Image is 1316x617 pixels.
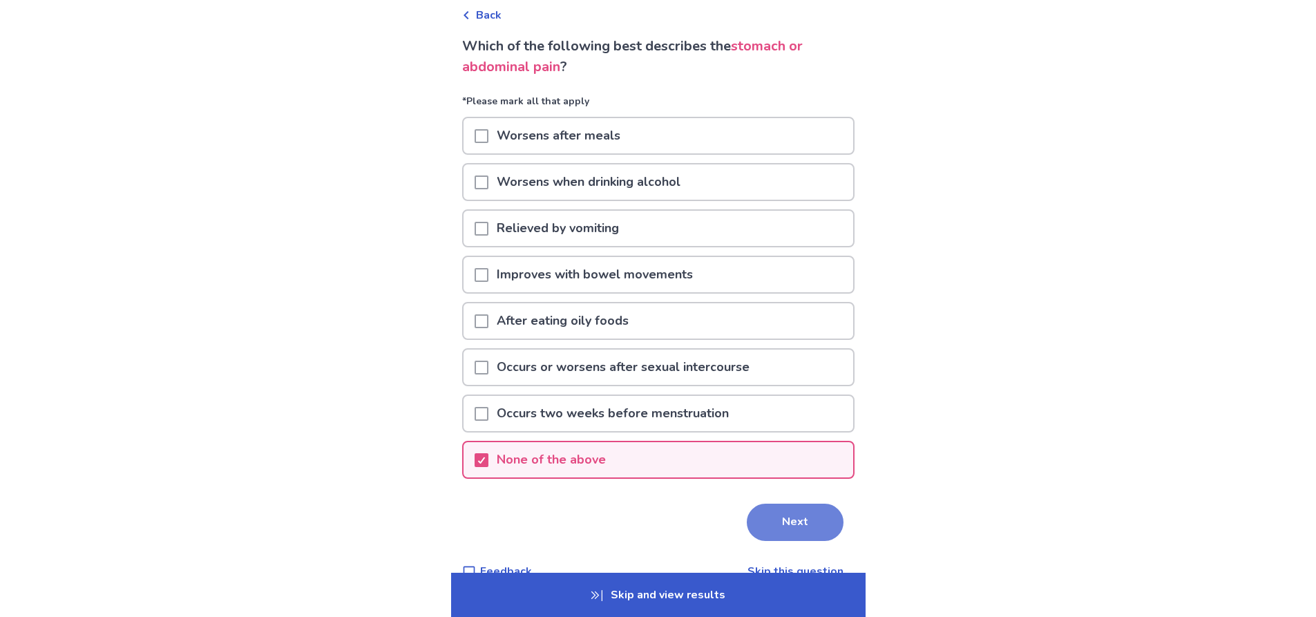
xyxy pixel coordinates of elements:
span: Back [476,7,502,23]
p: Skip and view results [451,573,866,617]
a: Skip this question [747,564,843,579]
p: Worsens after meals [488,118,629,153]
a: Feedback [462,563,532,580]
p: Worsens when drinking alcohol [488,164,689,200]
p: None of the above [488,442,614,477]
p: Occurs or worsens after sexual intercourse [488,350,758,385]
p: Relieved by vomiting [488,211,627,246]
p: Which of the following best describes the ? [462,36,855,77]
p: Occurs two weeks before menstruation [488,396,737,431]
p: *Please mark all that apply [462,94,855,117]
p: Feedback [480,563,532,580]
button: Next [747,504,843,541]
p: Improves with bowel movements [488,257,701,292]
p: After eating oily foods [488,303,637,339]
